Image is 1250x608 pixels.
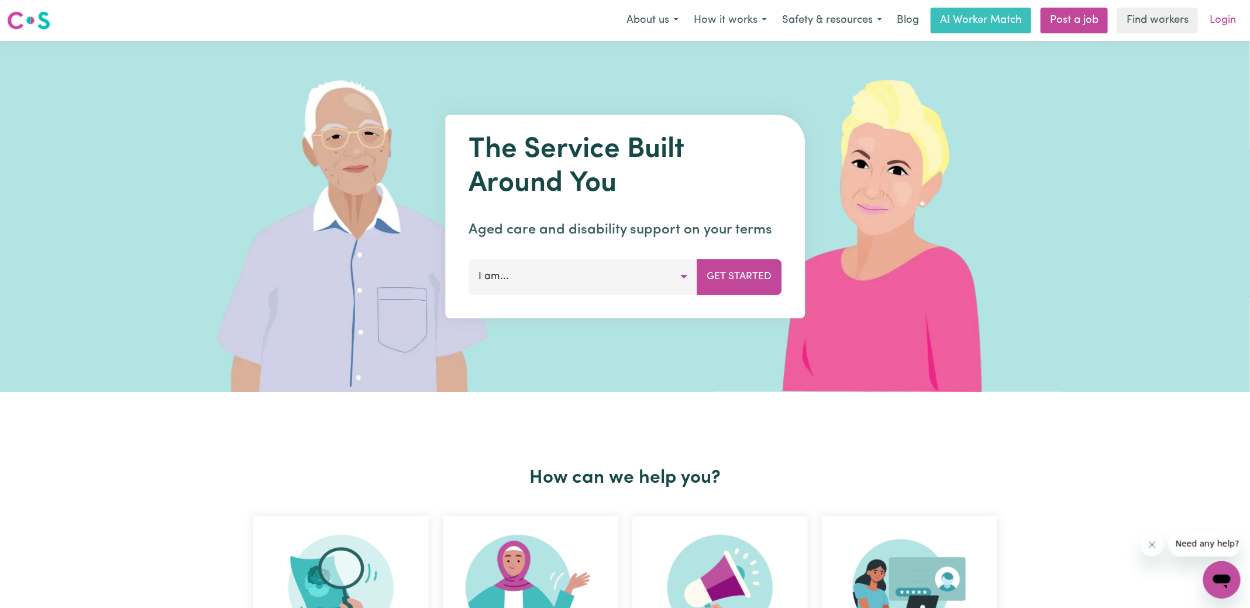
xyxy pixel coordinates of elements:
a: Post a job [1041,8,1108,33]
button: Safety & resources [774,8,890,33]
iframe: Button to launch messaging window [1203,561,1241,599]
a: Find workers [1117,8,1198,33]
button: About us [619,8,686,33]
h2: How can we help you? [246,467,1004,489]
a: Blog [890,8,926,33]
a: Careseekers logo [7,7,50,34]
h1: The Service Built Around You [469,133,781,201]
img: Careseekers logo [7,10,50,31]
button: How it works [686,8,774,33]
a: AI Worker Match [931,8,1031,33]
iframe: Message from company [1169,531,1241,557]
button: Get Started [697,259,781,294]
button: I am... [469,259,697,294]
p: Aged care and disability support on your terms [469,219,781,241]
iframe: Close message [1141,533,1164,557]
a: Login [1203,8,1243,33]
